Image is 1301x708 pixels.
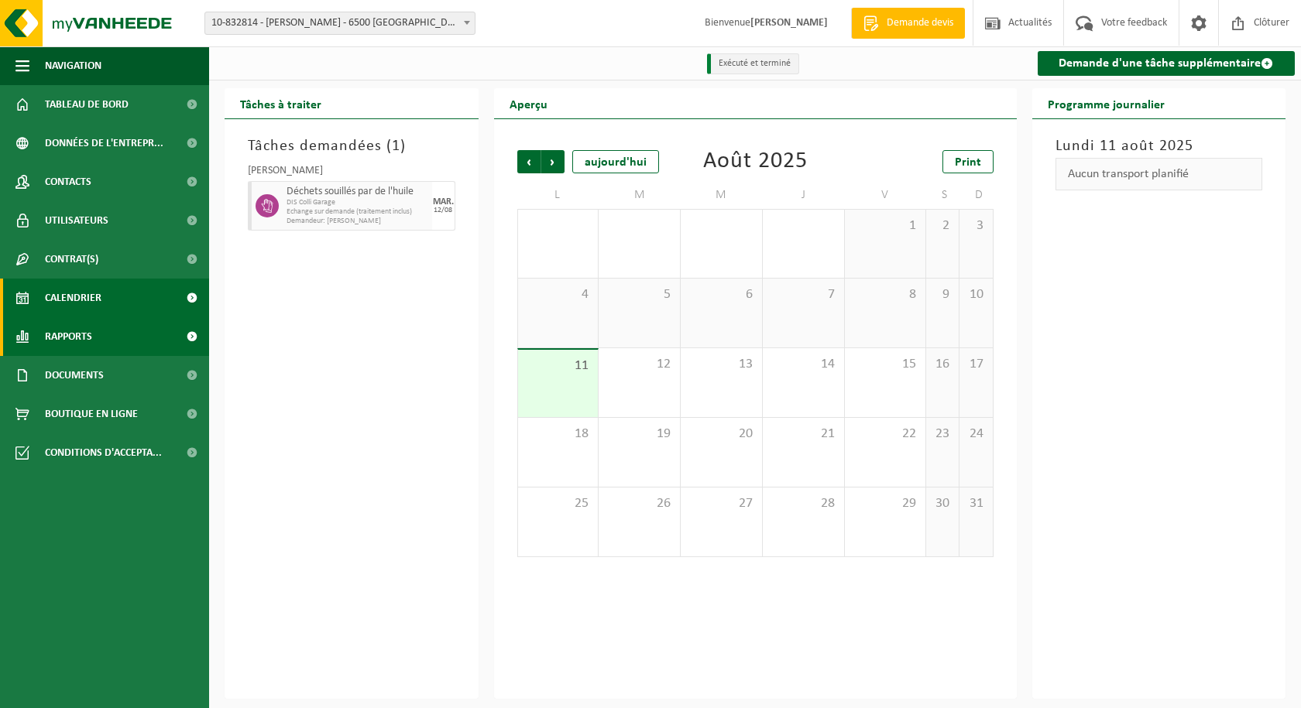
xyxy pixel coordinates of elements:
span: 28 [526,217,591,234]
h2: Aperçu [494,88,563,118]
td: L [517,181,599,209]
span: 1 [853,217,918,234]
span: 28 [771,495,836,512]
span: 18 [526,426,591,443]
a: Print [942,150,994,173]
h3: Lundi 11 août 2025 [1056,135,1263,158]
span: Calendrier [45,279,101,317]
span: 27 [688,495,754,512]
span: Déchets souillés par de l'huile [287,186,428,198]
div: Août 2025 [703,150,808,173]
td: J [763,181,845,209]
span: Rapports [45,317,92,356]
span: Tableau de bord [45,85,129,124]
span: Précédent [517,150,541,173]
span: Suivant [541,150,565,173]
span: 1 [392,139,400,154]
span: 4 [526,286,591,303]
strong: [PERSON_NAME] [750,17,828,29]
span: 15 [853,356,918,373]
span: Utilisateurs [45,201,108,240]
span: 30 [934,495,951,512]
span: Navigation [45,46,101,85]
span: Documents [45,356,104,395]
span: 12 [606,356,672,373]
span: 3 [967,217,984,234]
span: 30 [688,217,754,234]
span: 13 [688,356,754,373]
td: M [681,181,763,209]
span: Print [955,156,981,169]
td: M [599,181,681,209]
div: 12/08 [434,207,452,214]
span: 11 [526,357,591,375]
span: Contacts [45,162,91,201]
li: Exécuté et terminé [707,53,799,74]
span: Conditions d'accepta... [45,433,162,472]
span: 29 [853,495,918,512]
span: 31 [967,495,984,512]
td: V [845,181,927,209]
span: 31 [771,217,836,234]
h2: Programme journalier [1032,88,1180,118]
h3: Tâches demandées ( ) [248,135,455,158]
span: 20 [688,426,754,443]
span: 19 [606,426,672,443]
div: aujourd'hui [572,150,659,173]
span: Demande devis [883,15,957,31]
div: [PERSON_NAME] [248,166,455,181]
span: 6 [688,286,754,303]
span: 2 [934,217,951,234]
td: D [959,181,993,209]
span: 24 [967,426,984,443]
a: Demande devis [851,8,965,39]
span: 9 [934,286,951,303]
span: Echange sur demande (traitement inclus) [287,207,428,217]
span: 8 [853,286,918,303]
a: Demande d'une tâche supplémentaire [1038,51,1296,76]
span: Boutique en ligne [45,395,138,433]
span: 23 [934,426,951,443]
span: 5 [606,286,672,303]
span: 10-832814 - MATHIEU CORNELIS - 6500 BEAUMONT, VIEUX CHEMIN DE CHARLEROI 63 [205,12,475,34]
span: Contrat(s) [45,240,98,279]
span: 10-832814 - MATHIEU CORNELIS - 6500 BEAUMONT, VIEUX CHEMIN DE CHARLEROI 63 [204,12,475,35]
span: 21 [771,426,836,443]
span: DIS Colli Garage [287,198,428,207]
span: 22 [853,426,918,443]
td: S [926,181,959,209]
span: 14 [771,356,836,373]
div: Aucun transport planifié [1056,158,1263,190]
span: 26 [606,495,672,512]
span: 25 [526,495,591,512]
span: 10 [967,286,984,303]
span: 29 [606,217,672,234]
span: Demandeur: [PERSON_NAME] [287,217,428,226]
span: 16 [934,356,951,373]
h2: Tâches à traiter [225,88,337,118]
span: Données de l'entrepr... [45,124,163,162]
span: 17 [967,356,984,373]
div: MAR. [433,197,454,207]
span: 7 [771,286,836,303]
